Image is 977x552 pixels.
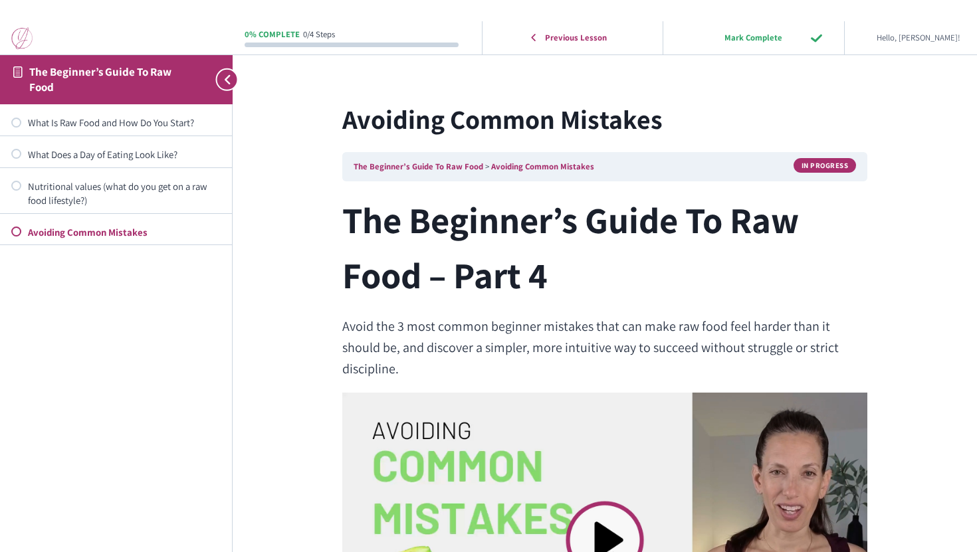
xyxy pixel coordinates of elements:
div: Not started [11,181,21,191]
div: Avoiding Common Mistakes [28,225,221,239]
div: In Progress [794,158,857,173]
a: Not started What Does a Day of Eating Look Like? [11,147,221,161]
div: What Does a Day of Eating Look Like? [28,147,221,161]
p: Avoid the 3 most common beginner mistakes that can make raw food feel harder than it should be, a... [342,316,867,379]
a: Not started Avoiding Common Mistakes [11,225,221,239]
div: What Is Raw Food and How Do You Start? [28,116,221,130]
div: 0% Complete [245,31,300,39]
div: Not started [11,227,21,236]
a: Not started Nutritional values (what do you get on a raw food lifestyle?) [11,179,221,208]
div: Not started [11,149,21,159]
input: Mark Complete [678,24,829,51]
a: The Beginner’s Guide To Raw Food [354,161,483,172]
span: Hello, [PERSON_NAME]! [877,31,960,45]
a: Not started What Is Raw Food and How Do You Start? [11,116,221,130]
span: Previous Lesson [537,33,616,43]
a: Previous Lesson [486,24,659,51]
h1: Avoiding Common Mistakes [342,99,867,139]
div: 0/4 Steps [303,31,335,39]
h2: The Beginner’s Guide To Raw Food – Part 4 [342,193,867,302]
button: Toggle sidebar navigation [209,54,233,104]
nav: Breadcrumbs [342,152,867,181]
a: Avoiding Common Mistakes [491,161,594,172]
div: Not started [11,118,21,128]
a: The Beginner’s Guide To Raw Food [29,64,171,94]
div: Nutritional values (what do you get on a raw food lifestyle?) [28,179,221,208]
